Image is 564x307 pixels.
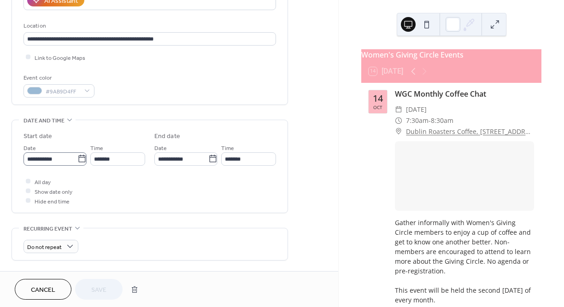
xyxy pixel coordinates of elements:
a: Dublin Roasters Coffee, [STREET_ADDRESS] [406,126,534,137]
span: Time [90,143,103,153]
span: Time [221,143,234,153]
button: Cancel [15,279,71,300]
div: ​ [395,115,402,126]
div: 14 [373,94,383,103]
span: 8:30am [431,115,453,126]
span: #9AB9D4FF [46,87,80,96]
div: ​ [395,126,402,137]
span: [DATE] [406,104,427,115]
div: Women's Giving Circle Events [361,49,541,60]
span: Hide end time [35,197,70,206]
span: Show date only [35,187,72,197]
div: Start date [23,132,52,141]
span: Date [154,143,167,153]
div: End date [154,132,180,141]
div: Oct [373,105,382,110]
span: 7:30am [406,115,429,126]
div: ​ [395,104,402,115]
div: WGC Monthly Coffee Chat [395,88,534,99]
span: Recurring event [23,224,72,234]
span: Date and time [23,116,65,126]
div: Gather informally with Women's Giving Circle members to enjoy a cup of coffee and get to know one... [395,218,534,305]
span: Date [23,143,36,153]
span: Do not repeat [27,242,62,252]
div: Location [23,21,274,31]
div: Event color [23,73,93,83]
span: Cancel [31,285,55,295]
span: All day [35,177,51,187]
span: Link to Google Maps [35,53,85,63]
span: - [429,115,431,126]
